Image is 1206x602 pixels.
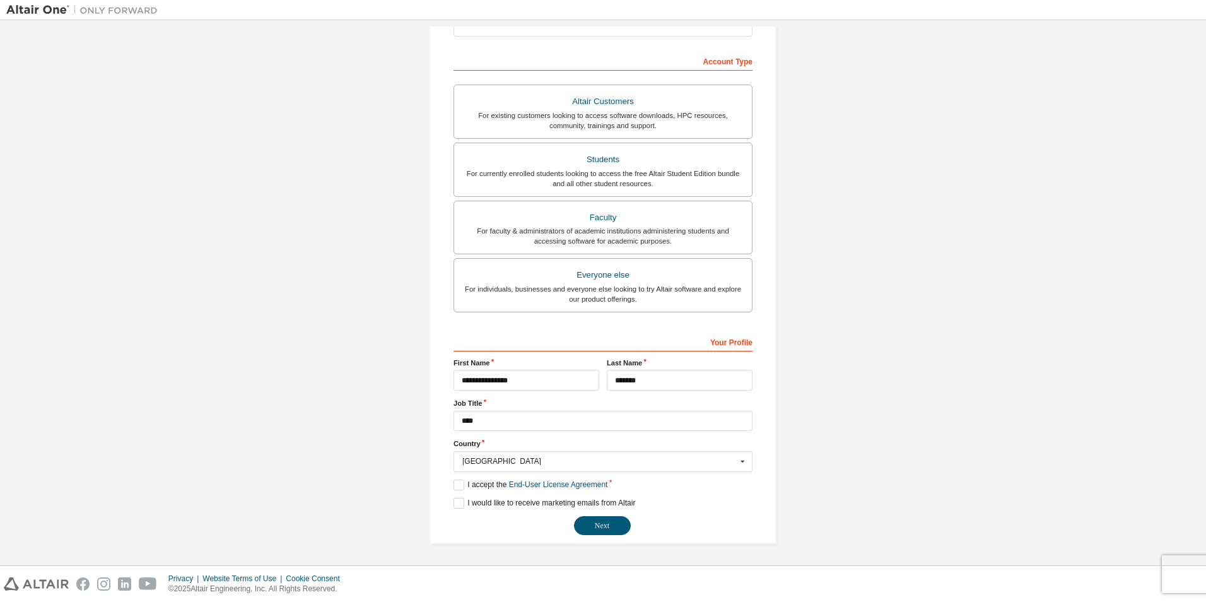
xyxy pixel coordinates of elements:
[454,480,607,490] label: I accept the
[286,574,347,584] div: Cookie Consent
[454,398,752,408] label: Job Title
[454,358,599,368] label: First Name
[462,284,744,304] div: For individuals, businesses and everyone else looking to try Altair software and explore our prod...
[118,577,131,591] img: linkedin.svg
[97,577,110,591] img: instagram.svg
[454,498,635,509] label: I would like to receive marketing emails from Altair
[202,574,286,584] div: Website Terms of Use
[462,266,744,284] div: Everyone else
[454,439,752,449] label: Country
[168,584,348,594] p: © 2025 Altair Engineering, Inc. All Rights Reserved.
[462,110,744,131] div: For existing customers looking to access software downloads, HPC resources, community, trainings ...
[6,4,164,16] img: Altair One
[462,209,744,227] div: Faculty
[139,577,157,591] img: youtube.svg
[462,457,737,465] div: [GEOGRAPHIC_DATA]
[454,50,752,71] div: Account Type
[462,168,744,189] div: For currently enrolled students looking to access the free Altair Student Edition bundle and all ...
[574,516,631,535] button: Next
[462,93,744,110] div: Altair Customers
[509,480,608,489] a: End-User License Agreement
[462,151,744,168] div: Students
[4,577,69,591] img: altair_logo.svg
[168,574,202,584] div: Privacy
[607,358,752,368] label: Last Name
[462,226,744,246] div: For faculty & administrators of academic institutions administering students and accessing softwa...
[76,577,90,591] img: facebook.svg
[454,331,752,351] div: Your Profile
